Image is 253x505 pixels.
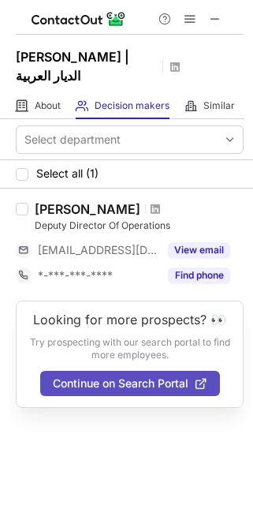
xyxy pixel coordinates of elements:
span: Decision makers [95,99,169,112]
header: Looking for more prospects? 👀 [33,312,226,327]
div: [PERSON_NAME] [35,201,140,217]
h1: [PERSON_NAME] | الديار العربية [16,47,158,85]
button: Continue on Search Portal [40,371,220,396]
button: Reveal Button [168,242,230,258]
p: Try prospecting with our search portal to find more employees. [28,336,232,361]
span: Select all (1) [36,167,99,180]
div: Select department [24,132,121,148]
span: [EMAIL_ADDRESS][DOMAIN_NAME] [38,243,158,257]
button: Reveal Button [168,267,230,283]
div: Deputy Director Of Operations [35,219,244,233]
span: About [35,99,61,112]
span: Continue on Search Portal [53,377,188,390]
span: Similar [203,99,235,112]
img: ContactOut v5.3.10 [32,9,126,28]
